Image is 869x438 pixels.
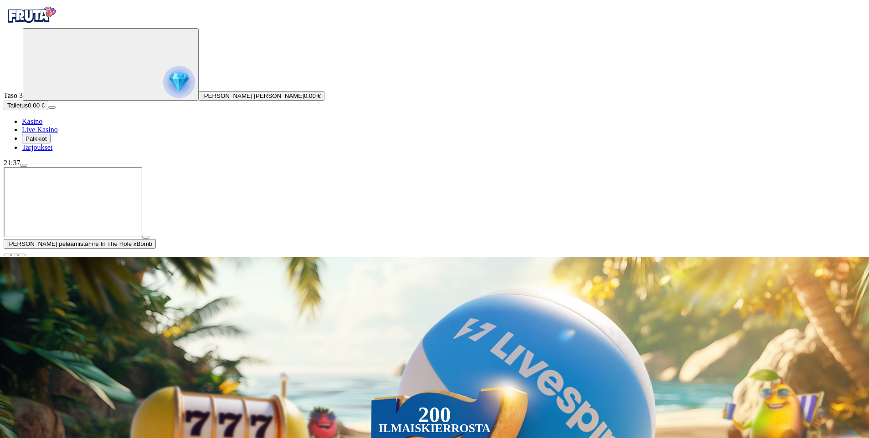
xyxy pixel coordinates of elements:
span: Live Kasino [22,126,58,133]
span: Palkkiot [26,135,47,142]
img: reward progress [163,66,195,98]
a: gift-inverted iconTarjoukset [22,143,52,151]
a: poker-chip iconLive Kasino [22,126,58,133]
div: Ilmaiskierrosta [379,423,491,434]
img: Fruta [4,4,58,26]
button: reward iconPalkkiot [22,134,51,143]
button: [PERSON_NAME] pelaamistaFire In The Hole xBomb [4,239,156,249]
button: [PERSON_NAME] [PERSON_NAME]0.00 € [199,91,324,101]
button: chevron-down icon [11,254,18,256]
a: diamond iconKasino [22,117,42,125]
button: menu [48,106,56,109]
nav: Primary [4,4,865,152]
span: [PERSON_NAME] [PERSON_NAME] [202,92,304,99]
span: Kasino [22,117,42,125]
span: [PERSON_NAME] pelaamista [7,240,88,247]
button: fullscreen icon [18,254,26,256]
button: menu [20,164,27,167]
a: Fruta [4,20,58,28]
div: 200 [418,409,451,420]
span: 0.00 € [28,102,45,109]
button: Talletusplus icon0.00 € [4,101,48,110]
span: Tarjoukset [22,143,52,151]
button: reward progress [23,28,199,101]
span: Taso 3 [4,92,23,99]
span: 0.00 € [304,92,321,99]
span: Talletus [7,102,28,109]
iframe: Fire In The Hole xBomb [4,167,142,237]
span: Fire In The Hole xBomb [88,240,153,247]
button: close icon [4,254,11,256]
button: play icon [142,236,149,239]
span: 21:37 [4,159,20,167]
